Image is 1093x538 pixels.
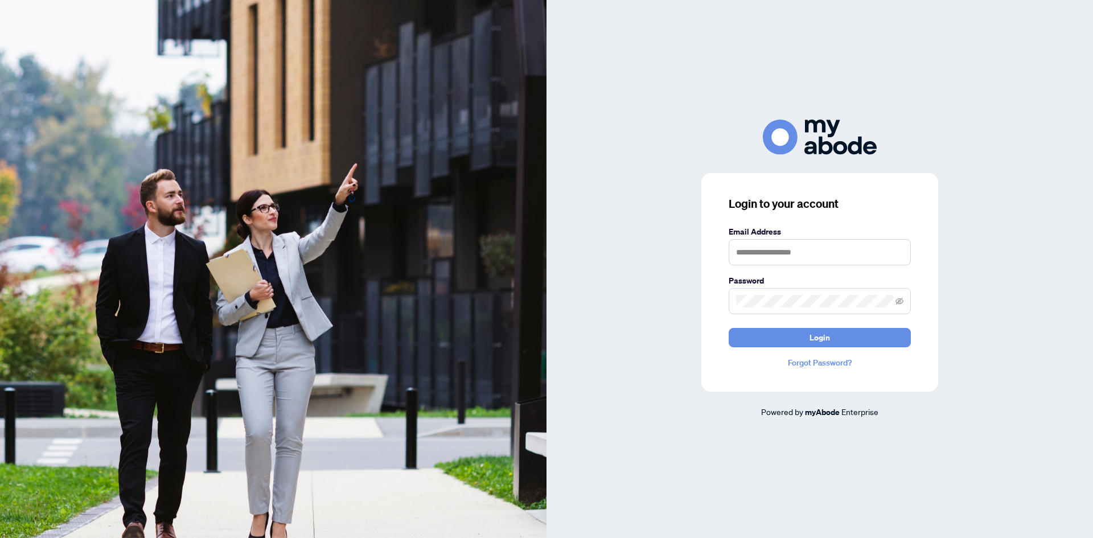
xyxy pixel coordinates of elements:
label: Password [729,274,911,287]
label: Email Address [729,225,911,238]
span: Enterprise [841,406,878,417]
a: myAbode [805,406,840,418]
a: Forgot Password? [729,356,911,369]
img: ma-logo [763,120,877,154]
button: Login [729,328,911,347]
h3: Login to your account [729,196,911,212]
span: Powered by [761,406,803,417]
span: eye-invisible [895,297,903,305]
span: Login [810,328,830,347]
